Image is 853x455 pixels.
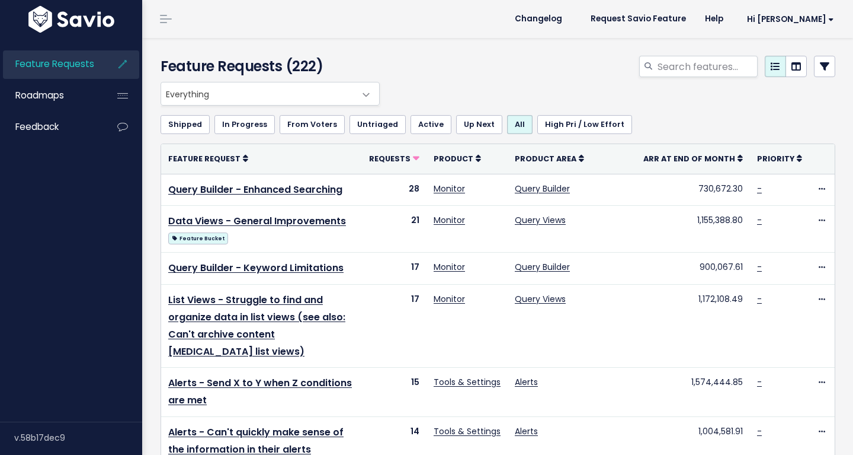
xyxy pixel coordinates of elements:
[14,422,142,453] div: v.58b17dec9
[168,230,228,245] a: Feature Bucket
[25,6,117,33] img: logo-white.9d6f32f41409.svg
[15,89,64,101] span: Roadmaps
[515,293,566,305] a: Query Views
[15,120,59,133] span: Feedback
[757,293,762,305] a: -
[434,425,501,437] a: Tools & Settings
[507,115,533,134] a: All
[168,233,228,244] span: Feature Bucket
[15,58,94,70] span: Feature Requests
[362,285,426,368] td: 17
[515,183,570,195] a: Query Builder
[757,261,762,273] a: -
[456,115,502,134] a: Up Next
[643,154,735,164] span: ARR at End of Month
[168,293,345,358] a: List Views - Struggle to find and organize data in list views (see also: Can't archive content [M...
[434,293,465,305] a: Monitor
[3,50,98,78] a: Feature Requests
[161,115,835,134] ul: Filter feature requests
[757,183,762,195] a: -
[515,154,576,164] span: Product Area
[434,376,501,388] a: Tools & Settings
[161,82,380,106] span: Everything
[757,154,794,164] span: Priority
[280,115,345,134] a: From Voters
[581,10,695,28] a: Request Savio Feature
[515,214,566,226] a: Query Views
[434,152,481,164] a: Product
[757,425,762,437] a: -
[695,10,733,28] a: Help
[362,253,426,285] td: 17
[515,376,538,388] a: Alerts
[168,154,240,164] span: Feature Request
[168,183,342,196] a: Query Builder - Enhanced Searching
[636,206,750,253] td: 1,155,388.80
[369,152,419,164] a: Requests
[434,183,465,195] a: Monitor
[515,152,584,164] a: Product Area
[168,261,344,275] a: Query Builder - Keyword Limitations
[3,82,98,109] a: Roadmaps
[636,174,750,206] td: 730,672.30
[362,206,426,253] td: 21
[161,56,374,77] h4: Feature Requests (222)
[747,15,834,24] span: Hi [PERSON_NAME]
[434,214,465,226] a: Monitor
[656,56,758,77] input: Search features...
[537,115,632,134] a: High Pri / Low Effort
[757,214,762,226] a: -
[636,368,750,417] td: 1,574,444.85
[434,154,473,164] span: Product
[515,261,570,273] a: Query Builder
[515,425,538,437] a: Alerts
[3,113,98,141] a: Feedback
[349,115,406,134] a: Untriaged
[168,214,346,228] a: Data Views - General Improvements
[757,152,802,164] a: Priority
[168,376,352,407] a: Alerts - Send X to Y when Z conditions are met
[362,368,426,417] td: 15
[643,152,743,164] a: ARR at End of Month
[434,261,465,273] a: Monitor
[362,174,426,206] td: 28
[161,115,210,134] a: Shipped
[733,10,844,28] a: Hi [PERSON_NAME]
[757,376,762,388] a: -
[636,285,750,368] td: 1,172,108.49
[369,154,411,164] span: Requests
[214,115,275,134] a: In Progress
[411,115,451,134] a: Active
[636,253,750,285] td: 900,067.61
[515,15,562,23] span: Changelog
[168,152,248,164] a: Feature Request
[161,82,355,105] span: Everything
